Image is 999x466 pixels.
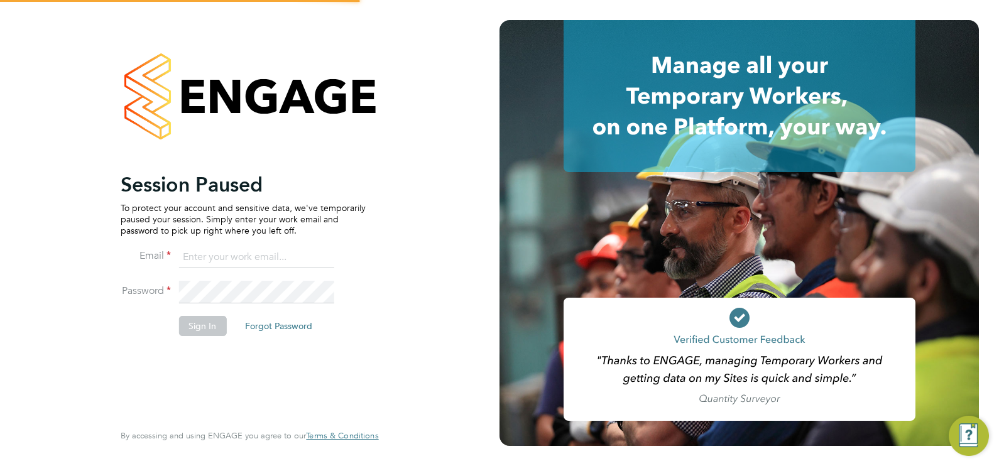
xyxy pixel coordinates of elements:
[121,202,366,237] p: To protect your account and sensitive data, we've temporarily paused your session. Simply enter y...
[235,316,322,336] button: Forgot Password
[121,430,378,441] span: By accessing and using ENGAGE you agree to our
[121,172,366,197] h2: Session Paused
[178,246,334,269] input: Enter your work email...
[949,416,989,456] button: Engage Resource Center
[121,284,171,298] label: Password
[121,249,171,263] label: Email
[178,316,226,336] button: Sign In
[306,431,378,441] a: Terms & Conditions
